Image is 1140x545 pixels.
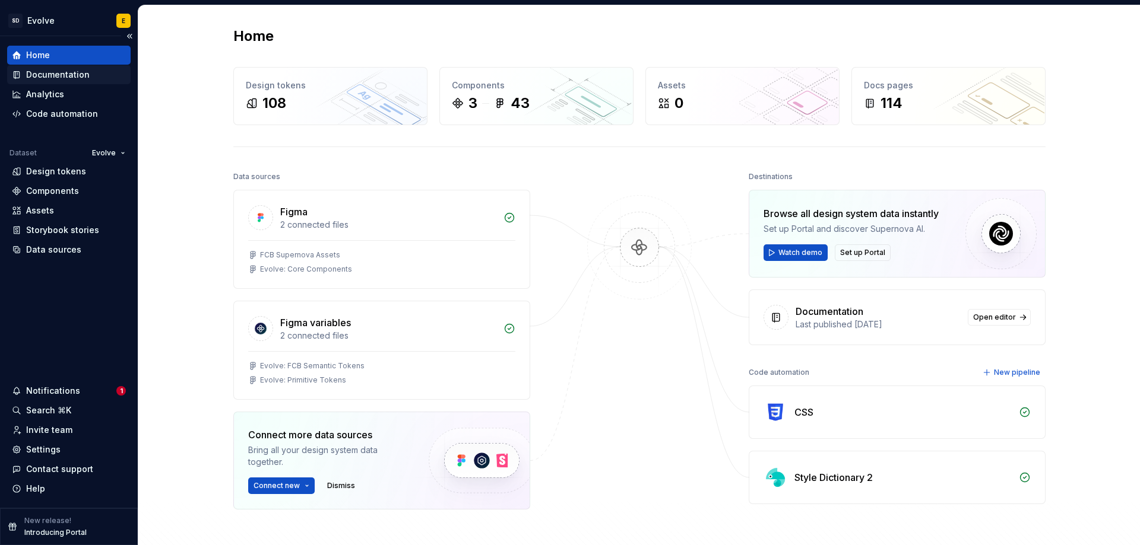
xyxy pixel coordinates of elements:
[864,79,1033,91] div: Docs pages
[260,264,352,274] div: Evolve: Core Components
[27,15,55,27] div: Evolve
[452,79,621,91] div: Components
[121,28,138,44] button: Collapse sidebar
[2,8,135,33] button: SDEvolveE
[280,330,496,342] div: 2 connected files
[26,244,81,256] div: Data sources
[87,145,131,161] button: Evolve
[26,385,80,397] div: Notifications
[260,250,340,260] div: FCB Supernova Assets
[973,313,1016,322] span: Open editor
[260,361,365,371] div: Evolve: FCB Semantic Tokens
[645,67,840,125] a: Assets0
[674,94,683,113] div: 0
[233,190,530,289] a: Figma2 connected filesFCB Supernova AssetsEvolve: Core Components
[26,69,90,81] div: Documentation
[26,185,79,197] div: Components
[233,27,274,46] h2: Home
[280,219,496,231] div: 2 connected files
[262,94,286,113] div: 108
[327,481,355,490] span: Dismiss
[8,14,23,28] div: SD
[7,460,131,479] button: Contact support
[796,304,863,318] div: Documentation
[794,470,873,485] div: Style Dictionary 2
[26,404,71,416] div: Search ⌘K
[7,162,131,181] a: Design tokens
[7,401,131,420] button: Search ⌘K
[233,67,427,125] a: Design tokens108
[764,223,939,235] div: Set up Portal and discover Supernova AI.
[280,315,351,330] div: Figma variables
[778,248,822,257] span: Watch demo
[26,463,93,475] div: Contact support
[994,368,1040,377] span: New pipeline
[26,49,50,61] div: Home
[7,85,131,104] a: Analytics
[468,94,477,113] div: 3
[881,94,902,113] div: 114
[7,201,131,220] a: Assets
[794,405,813,419] div: CSS
[248,428,408,442] div: Connect more data sources
[26,483,45,495] div: Help
[511,94,530,113] div: 43
[749,168,793,185] div: Destinations
[835,244,891,261] button: Set up Portal
[7,240,131,259] a: Data sources
[840,248,885,257] span: Set up Portal
[7,420,131,439] a: Invite team
[7,221,131,240] a: Storybook stories
[796,318,961,330] div: Last published [DATE]
[26,224,99,236] div: Storybook stories
[246,79,415,91] div: Design tokens
[764,244,828,261] button: Watch demo
[233,168,280,185] div: Data sources
[248,477,315,494] button: Connect new
[26,444,61,455] div: Settings
[764,206,939,221] div: Browse all design system data instantly
[439,67,634,125] a: Components343
[7,479,131,498] button: Help
[24,528,87,537] p: Introducing Portal
[851,67,1046,125] a: Docs pages114
[254,481,300,490] span: Connect new
[7,65,131,84] a: Documentation
[26,165,86,177] div: Design tokens
[749,364,809,381] div: Code automation
[9,148,37,158] div: Dataset
[248,444,408,468] div: Bring all your design system data together.
[233,301,530,400] a: Figma variables2 connected filesEvolve: FCB Semantic TokensEvolve: Primitive Tokens
[260,375,346,385] div: Evolve: Primitive Tokens
[26,88,64,100] div: Analytics
[7,104,131,123] a: Code automation
[7,181,131,200] a: Components
[979,364,1046,381] button: New pipeline
[280,205,308,219] div: Figma
[7,381,131,400] button: Notifications1
[122,16,125,26] div: E
[7,440,131,459] a: Settings
[24,516,71,525] p: New release!
[116,386,126,396] span: 1
[322,477,360,494] button: Dismiss
[26,205,54,216] div: Assets
[7,46,131,65] a: Home
[26,108,98,120] div: Code automation
[658,79,827,91] div: Assets
[26,424,72,436] div: Invite team
[92,148,116,158] span: Evolve
[968,309,1031,326] a: Open editor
